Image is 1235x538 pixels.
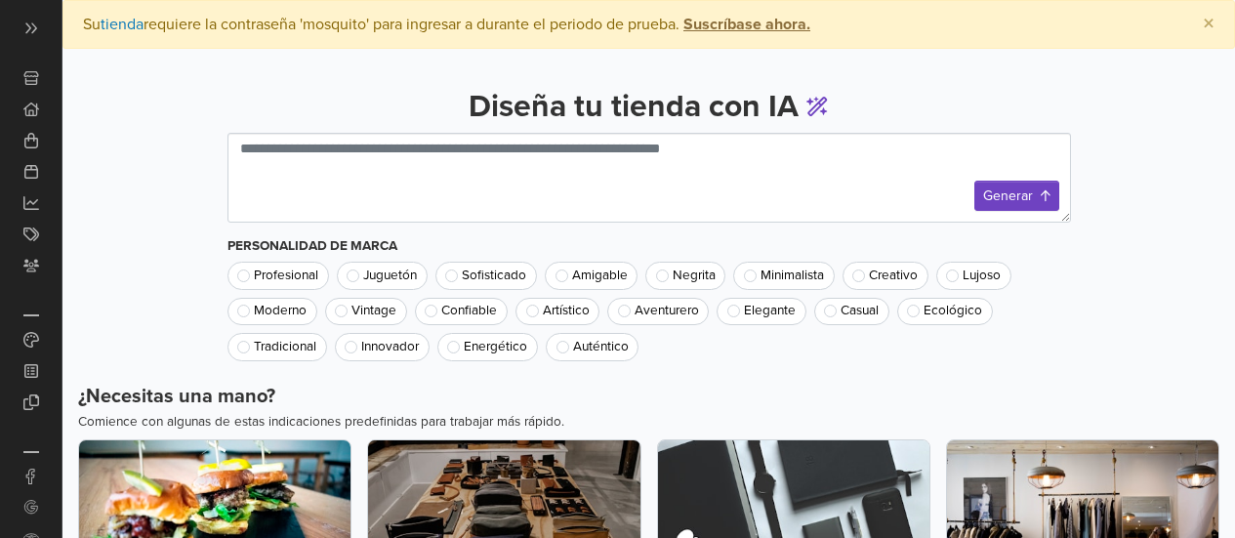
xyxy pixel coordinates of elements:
[897,298,993,325] button: Ecológico
[325,298,407,325] button: Vintage
[1203,10,1214,38] span: ×
[761,269,824,283] span: Minimalista
[78,412,1219,432] p: Comience con algunas de estas indicaciones predefinidas para trabajar más rápido.
[254,341,316,354] span: Tradicional
[254,269,318,283] span: Profesional
[683,15,810,34] strong: Suscríbase ahora.
[351,305,396,318] span: Vintage
[435,262,537,289] button: Sofisticado
[361,341,419,354] span: Innovador
[469,88,829,125] h1: Diseña tu tienda con IA
[23,451,39,453] p: Integraciones
[679,15,810,34] a: Suscríbase ahora.
[573,341,629,354] span: Auténtico
[635,305,699,318] span: Aventurero
[924,305,982,318] span: Ecológico
[437,333,538,360] button: Energético
[546,333,638,360] button: Auténtico
[645,262,725,289] button: Negrita
[814,298,889,325] button: Casual
[337,262,428,289] button: Juguetón
[733,262,834,289] button: Minimalista
[936,262,1011,289] button: Lujoso
[464,341,527,354] span: Energético
[869,269,918,283] span: Creativo
[227,333,327,360] button: Tradicional
[974,181,1059,211] button: Generar
[335,333,430,360] button: Innovador
[415,298,508,325] button: Confiable
[717,298,805,325] button: Elegante
[673,269,716,283] span: Negrita
[963,269,1001,283] span: Lujoso
[1183,1,1234,48] button: Close
[545,262,638,289] button: Amigable
[363,269,417,283] span: Juguetón
[441,305,497,318] span: Confiable
[101,15,144,34] a: tienda
[254,305,307,318] span: Moderno
[841,305,879,318] span: Casual
[515,298,599,325] button: Artístico
[227,238,1071,254] h4: Personalidad de marca
[462,269,526,283] span: Sofisticado
[227,298,317,325] button: Moderno
[572,269,628,283] span: Amigable
[543,305,590,318] span: Artístico
[843,262,928,289] button: Creativo
[78,385,1219,408] h3: ¿Necesitas una mano?
[23,314,39,316] p: Personalización
[607,298,709,325] button: Aventurero
[227,262,329,289] button: Profesional
[744,305,796,318] span: Elegante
